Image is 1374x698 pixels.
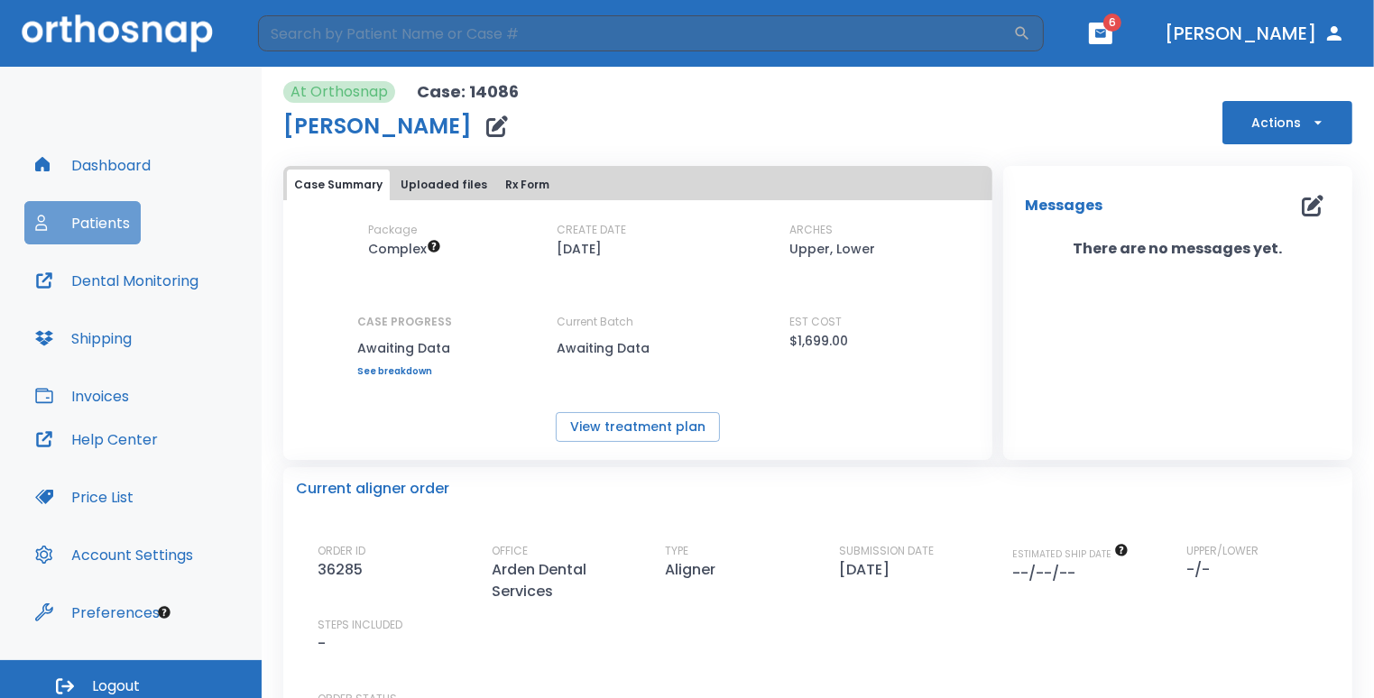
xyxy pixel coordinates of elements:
[789,330,848,352] p: $1,699.00
[665,559,723,581] p: Aligner
[492,559,645,602] p: Arden Dental Services
[287,170,989,200] div: tabs
[24,591,171,634] button: Preferences
[318,633,326,655] p: -
[1186,559,1217,581] p: -/-
[789,222,833,238] p: ARCHES
[24,374,140,418] button: Invoices
[283,115,472,137] h1: [PERSON_NAME]
[156,604,172,620] div: Tooltip anchor
[24,533,204,576] button: Account Settings
[839,559,897,581] p: [DATE]
[24,201,141,244] button: Patients
[24,259,209,302] button: Dental Monitoring
[296,478,449,500] p: Current aligner order
[1012,547,1129,561] span: The date will be available after approving treatment plan
[24,317,143,360] button: Shipping
[1025,195,1102,216] p: Messages
[1012,563,1083,584] p: --/--/--
[557,314,719,330] p: Current Batch
[417,81,519,103] p: Case: 14086
[557,337,719,359] p: Awaiting Data
[492,543,528,559] p: OFFICE
[357,314,452,330] p: CASE PROGRESS
[357,366,452,377] a: See breakdown
[318,617,402,633] p: STEPS INCLUDED
[318,543,365,559] p: ORDER ID
[839,543,934,559] p: SUBMISSION DATE
[24,475,144,519] button: Price List
[665,543,688,559] p: TYPE
[92,676,140,696] span: Logout
[557,238,602,260] p: [DATE]
[557,222,626,238] p: CREATE DATE
[24,143,161,187] button: Dashboard
[1186,543,1259,559] p: UPPER/LOWER
[393,170,494,200] button: Uploaded files
[1103,14,1121,32] span: 6
[368,222,417,238] p: Package
[1157,17,1352,50] button: [PERSON_NAME]
[1222,101,1352,144] button: Actions
[290,81,388,103] p: At Orthosnap
[24,418,169,461] button: Help Center
[357,337,452,359] p: Awaiting Data
[498,170,557,200] button: Rx Form
[1003,238,1352,260] p: There are no messages yet.
[287,170,390,200] button: Case Summary
[368,240,441,258] span: Up to 50 Steps (100 aligners)
[318,559,370,581] p: 36285
[789,238,875,260] p: Upper, Lower
[258,15,1013,51] input: Search by Patient Name or Case #
[789,314,842,330] p: EST COST
[22,14,213,51] img: Orthosnap
[556,412,720,442] button: View treatment plan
